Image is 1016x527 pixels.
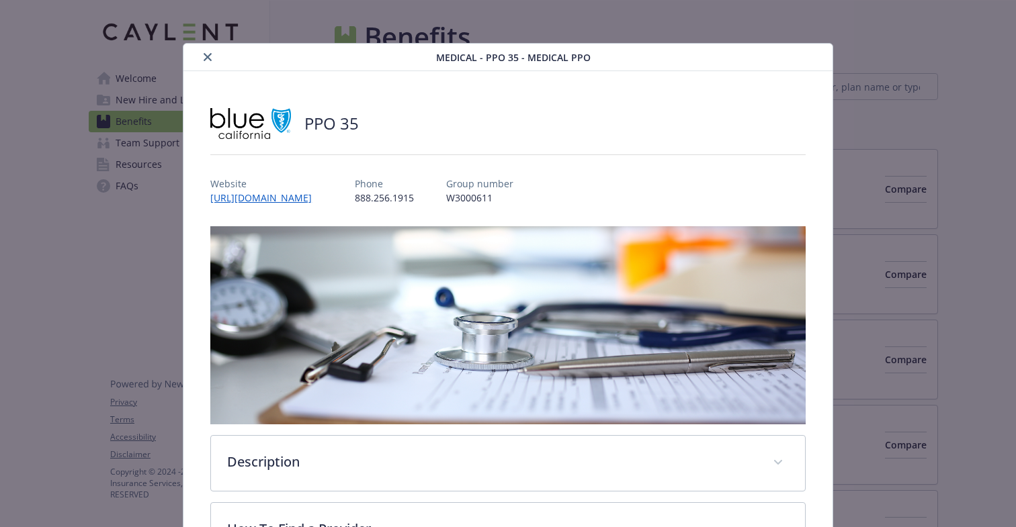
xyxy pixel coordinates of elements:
[211,436,805,491] div: Description
[355,191,414,205] p: 888.256.1915
[446,191,513,205] p: W3000611
[355,177,414,191] p: Phone
[304,112,359,135] h2: PPO 35
[446,177,513,191] p: Group number
[200,49,216,65] button: close
[436,50,591,64] span: Medical - PPO 35 - Medical PPO
[210,191,323,204] a: [URL][DOMAIN_NAME]
[210,226,806,424] img: banner
[210,177,323,191] p: Website
[227,452,757,472] p: Description
[210,103,291,144] img: Blue Shield of California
